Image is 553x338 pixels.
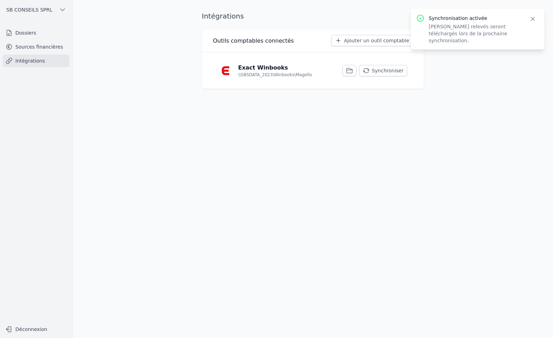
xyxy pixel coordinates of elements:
p: Exact Winbooks [238,64,288,72]
p: \\SBSDATA_2023\Winbooks\Magello [238,72,312,78]
button: Synchroniser [359,65,407,76]
p: [PERSON_NAME] relevés seront téléchargés lors de la prochaine synchronisation. [429,23,521,44]
p: Synchronisation activée [429,15,521,22]
button: Ajouter un outil comptable [331,35,413,46]
button: Déconnexion [3,324,69,335]
a: Exact Winbooks \\SBSDATA_2023\Winbooks\Magello Synchroniser [213,58,413,83]
h3: Outils comptables connectés [213,37,294,45]
a: Intégrations [3,55,69,67]
a: Sources financières [3,41,69,53]
h1: Intégrations [202,11,244,21]
button: SB CONSEILS SPRL [3,4,69,15]
a: Dossiers [3,27,69,39]
span: SB CONSEILS SPRL [6,6,52,13]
